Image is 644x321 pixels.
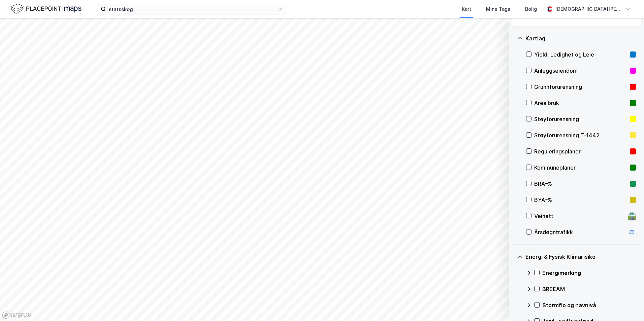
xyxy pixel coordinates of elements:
[534,99,627,107] div: Arealbruk
[555,5,622,13] div: [DEMOGRAPHIC_DATA][PERSON_NAME]
[534,180,627,188] div: BRA–%
[534,50,627,59] div: Yield, Ledighet og Leie
[534,83,627,91] div: Grunnforurensning
[534,131,627,139] div: Støyforurensning T-1442
[525,253,636,261] div: Energi & Fysisk Klimarisiko
[534,115,627,123] div: Støyforurensning
[534,228,625,236] div: Årsdøgntrafikk
[486,5,510,13] div: Mine Tags
[525,5,537,13] div: Bolig
[534,147,627,155] div: Reguleringsplaner
[462,5,471,13] div: Kart
[534,164,627,172] div: Kommuneplaner
[627,212,637,220] div: 🛣️
[534,67,627,75] div: Anleggseiendom
[610,289,644,321] iframe: Chat Widget
[106,4,278,14] input: Søk på adresse, matrikkel, gårdeiere, leietakere eller personer
[542,301,636,309] div: Stormflo og havnivå
[534,212,625,220] div: Veinett
[525,34,636,42] div: Kartlag
[534,196,627,204] div: BYA–%
[542,285,636,293] div: BREEAM
[2,311,32,319] a: Mapbox homepage
[11,3,82,15] img: logo.f888ab2527a4732fd821a326f86c7f29.svg
[542,269,636,277] div: Energimerking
